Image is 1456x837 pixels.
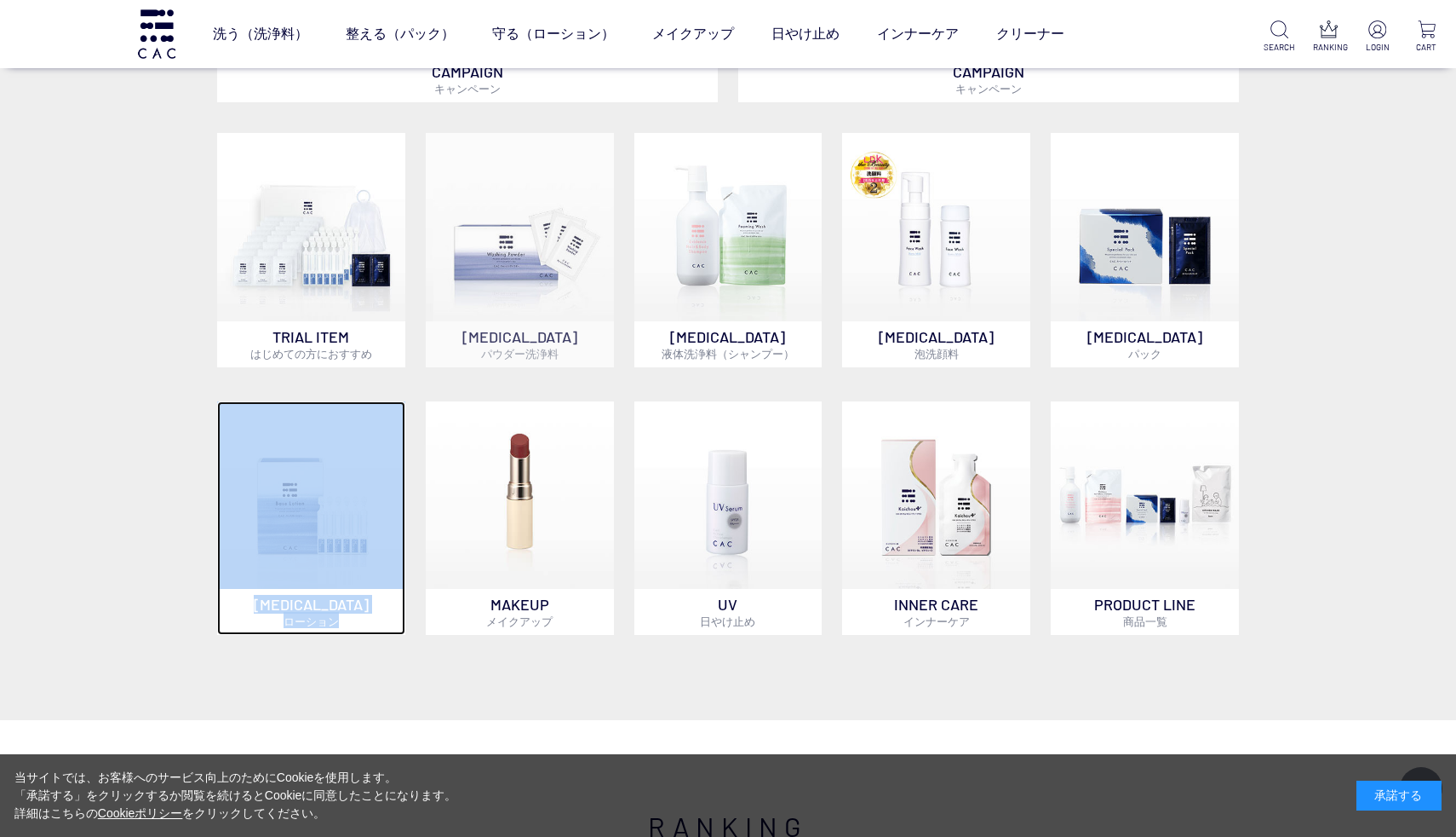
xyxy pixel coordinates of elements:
[700,615,755,628] span: 日やけ止め
[914,347,959,361] span: 泡洗顔料
[1313,41,1344,54] p: RANKING
[217,401,405,636] a: [MEDICAL_DATA]ローション
[1411,41,1442,54] p: CART
[1361,20,1393,54] a: LOGIN
[1051,401,1239,636] a: PRODUCT LINE商品一覧
[903,615,970,628] span: インナーケア
[284,615,339,628] span: ローション
[842,589,1030,635] p: INNER CARE
[217,589,405,635] p: [MEDICAL_DATA]
[426,401,614,636] a: MAKEUPメイクアップ
[877,10,959,58] a: インナーケア
[426,133,614,367] a: [MEDICAL_DATA]パウダー洗浄料
[1264,20,1295,54] a: SEARCH
[842,401,1030,636] a: インナーケア INNER CAREインナーケア
[14,769,457,823] div: 当サイトでは、お客様へのサービス向上のためにCookieを使用します。 「承諾する」をクリックするか閲覧を続けるとCookieに同意したことになります。 詳細はこちらの をクリックしてください。
[1123,615,1167,628] span: 商品一覧
[842,321,1030,367] p: [MEDICAL_DATA]
[346,10,455,58] a: 整える（パック）
[217,321,405,367] p: TRIAL ITEM
[1264,41,1295,54] p: SEARCH
[634,321,823,367] p: [MEDICAL_DATA]
[842,133,1030,321] img: 泡洗顔料
[250,347,372,361] span: はじめての方におすすめ
[842,401,1030,590] img: インナーケア
[634,589,823,635] p: UV
[1361,41,1393,54] p: LOGIN
[1356,781,1442,811] div: 承諾する
[996,10,1064,58] a: クリーナー
[1128,347,1161,361] span: パック
[492,10,615,58] a: 守る（ローション）
[634,133,823,367] a: [MEDICAL_DATA]液体洗浄料（シャンプー）
[771,10,840,58] a: 日やけ止め
[1051,133,1239,367] a: [MEDICAL_DATA]パック
[486,615,553,628] span: メイクアップ
[481,347,559,361] span: パウダー洗浄料
[135,9,178,58] img: logo
[1051,589,1239,635] p: PRODUCT LINE
[662,347,794,361] span: 液体洗浄料（シャンプー）
[213,10,308,58] a: 洗う（洗浄料）
[98,806,183,820] a: Cookieポリシー
[1051,321,1239,367] p: [MEDICAL_DATA]
[217,133,405,367] a: トライアルセット TRIAL ITEMはじめての方におすすめ
[842,133,1030,367] a: 泡洗顔料 [MEDICAL_DATA]泡洗顔料
[1313,20,1344,54] a: RANKING
[652,10,734,58] a: メイクアップ
[426,321,614,367] p: [MEDICAL_DATA]
[217,133,405,321] img: トライアルセット
[634,401,823,636] a: UV日やけ止め
[1411,20,1442,54] a: CART
[426,589,614,635] p: MAKEUP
